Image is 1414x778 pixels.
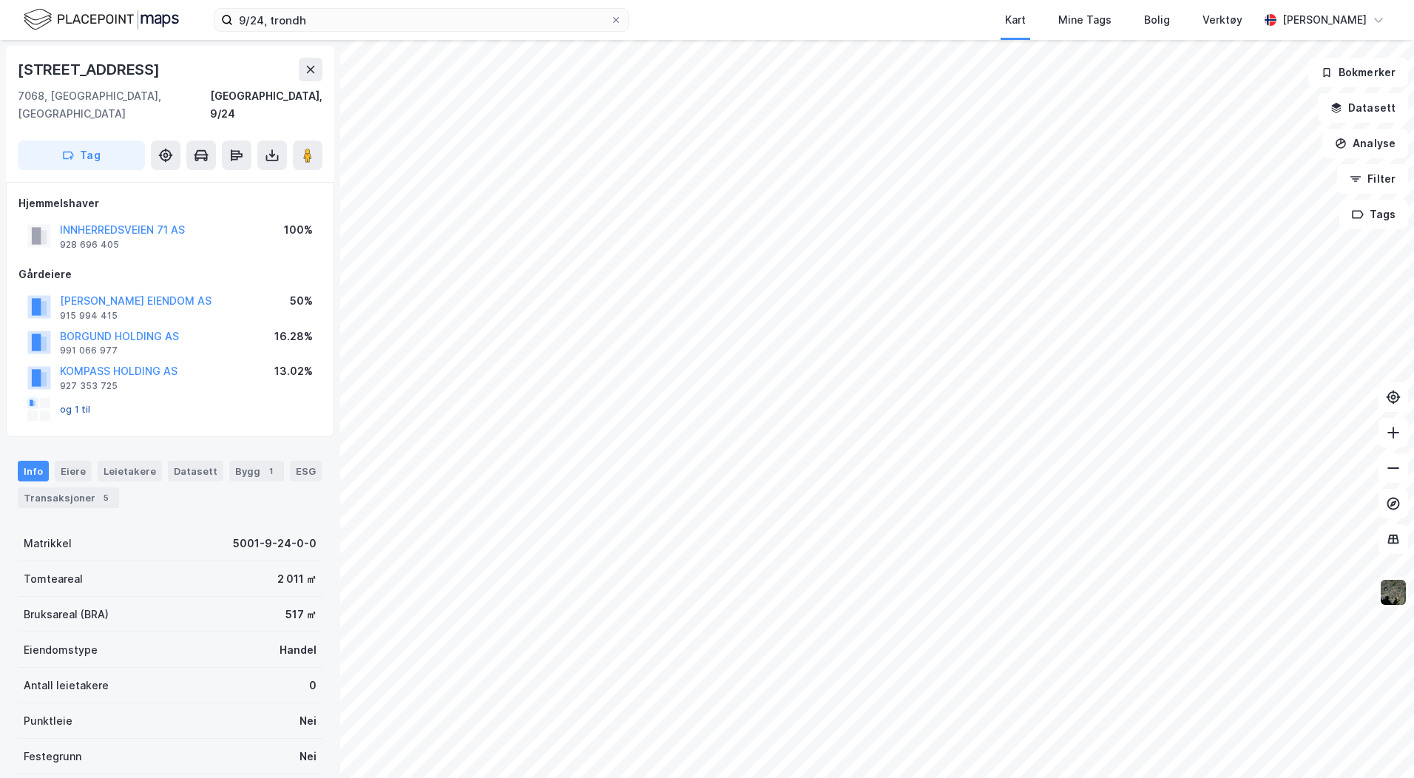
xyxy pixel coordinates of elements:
div: Kontrollprogram for chat [1340,707,1414,778]
div: 50% [290,292,313,310]
div: Nei [300,712,317,730]
button: Datasett [1318,93,1408,123]
button: Filter [1337,164,1408,194]
div: Mine Tags [1058,11,1112,29]
div: Festegrunn [24,748,81,765]
div: 927 353 725 [60,380,118,392]
button: Analyse [1322,129,1408,158]
div: ESG [290,461,322,481]
div: [GEOGRAPHIC_DATA], 9/24 [210,87,322,123]
div: Info [18,461,49,481]
div: [STREET_ADDRESS] [18,58,163,81]
div: Gårdeiere [18,265,322,283]
div: 2 011 ㎡ [277,570,317,588]
div: 517 ㎡ [285,606,317,623]
div: 5 [98,490,113,505]
div: 915 994 415 [60,310,118,322]
div: Matrikkel [24,535,72,552]
img: logo.f888ab2527a4732fd821a326f86c7f29.svg [24,7,179,33]
img: 9k= [1379,578,1407,606]
div: 7068, [GEOGRAPHIC_DATA], [GEOGRAPHIC_DATA] [18,87,210,123]
div: Punktleie [24,712,72,730]
div: [PERSON_NAME] [1282,11,1367,29]
div: 5001-9-24-0-0 [233,535,317,552]
div: Bolig [1144,11,1170,29]
div: Eiendomstype [24,641,98,659]
div: Eiere [55,461,92,481]
div: Tomteareal [24,570,83,588]
div: 928 696 405 [60,239,119,251]
button: Bokmerker [1308,58,1408,87]
div: 1 [263,464,278,478]
div: 16.28% [274,328,313,345]
div: Handel [280,641,317,659]
input: Søk på adresse, matrikkel, gårdeiere, leietakere eller personer [233,9,610,31]
div: Datasett [168,461,223,481]
iframe: Chat Widget [1340,707,1414,778]
div: Verktøy [1202,11,1242,29]
div: Bygg [229,461,284,481]
div: 0 [309,677,317,694]
div: Transaksjoner [18,487,119,508]
div: 100% [284,221,313,239]
div: Bruksareal (BRA) [24,606,109,623]
button: Tags [1339,200,1408,229]
button: Tag [18,141,145,170]
div: 13.02% [274,362,313,380]
div: Hjemmelshaver [18,194,322,212]
div: Antall leietakere [24,677,109,694]
div: 991 066 977 [60,345,118,356]
div: Leietakere [98,461,162,481]
div: Nei [300,748,317,765]
div: Kart [1005,11,1026,29]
